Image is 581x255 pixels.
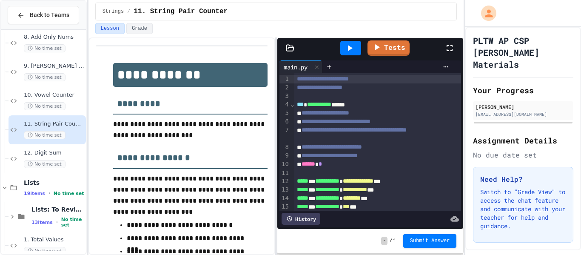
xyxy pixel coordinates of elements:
div: main.py [279,63,312,72]
h3: Need Help? [480,174,566,184]
span: Lists: To Reviews [31,206,84,213]
span: 12. Digit Sum [24,149,84,157]
span: No time set [24,247,66,255]
div: My Account [472,3,498,23]
span: 19 items [24,191,45,196]
span: - [381,237,387,245]
span: Fold line [290,101,294,108]
div: 4 [279,100,290,109]
div: 7 [279,126,290,143]
span: 13 items [31,220,53,225]
a: Tests [367,40,410,56]
div: 13 [279,186,290,194]
span: Lists [24,179,84,186]
button: Back to Teams [8,6,79,24]
div: [PERSON_NAME] [476,103,571,111]
div: 10 [279,160,290,169]
div: 3 [279,92,290,100]
div: 9 [279,152,290,160]
span: 10. Vowel Counter [24,92,84,99]
div: 1 [279,75,290,83]
div: 5 [279,109,290,117]
h2: Assignment Details [473,135,573,146]
span: No time set [24,131,66,139]
div: 15 [279,203,290,211]
span: / [127,8,130,15]
span: / [389,238,392,244]
div: 14 [279,194,290,203]
span: 1 [393,238,396,244]
button: Grade [126,23,153,34]
span: • [48,190,50,197]
h2: Your Progress [473,84,573,96]
span: Submit Answer [410,238,450,244]
button: Submit Answer [403,234,457,248]
div: 8 [279,143,290,152]
h1: PLTW AP CSP [PERSON_NAME] Materials [473,34,573,70]
span: No time set [24,160,66,168]
div: 6 [279,117,290,126]
div: No due date set [473,150,573,160]
span: Strings [103,8,124,15]
p: Switch to "Grade View" to access the chat feature and communicate with your teacher for help and ... [480,188,566,230]
span: No time set [24,44,66,52]
span: 11. String Pair Counter [134,6,228,17]
div: History [282,213,320,225]
button: Lesson [95,23,125,34]
span: 11. String Pair Counter [24,120,84,128]
div: 2 [279,83,290,92]
span: 1. Total Values [24,236,84,244]
span: No time set [24,102,66,110]
div: main.py [279,60,322,73]
span: No time set [54,191,84,196]
div: 11 [279,169,290,178]
span: No time set [24,73,66,81]
span: Back to Teams [30,11,69,20]
span: 8. Add Only Nums [24,34,84,41]
span: No time set [61,217,84,228]
span: 9. [PERSON_NAME] Cipher [24,63,84,70]
span: • [56,219,58,226]
div: [EMAIL_ADDRESS][DOMAIN_NAME] [476,111,571,117]
div: 12 [279,177,290,186]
